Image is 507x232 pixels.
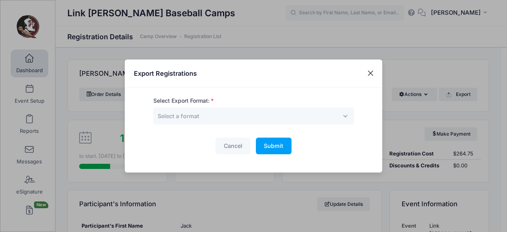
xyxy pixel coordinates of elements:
[256,138,292,155] button: Submit
[158,112,199,120] span: Select a format
[158,113,199,119] span: Select a format
[215,138,250,155] button: Cancel
[153,107,354,125] span: Select a format
[264,142,283,149] span: Submit
[364,66,378,81] button: Close
[153,97,214,105] label: Select Export Format:
[134,69,197,78] h4: Export Registrations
